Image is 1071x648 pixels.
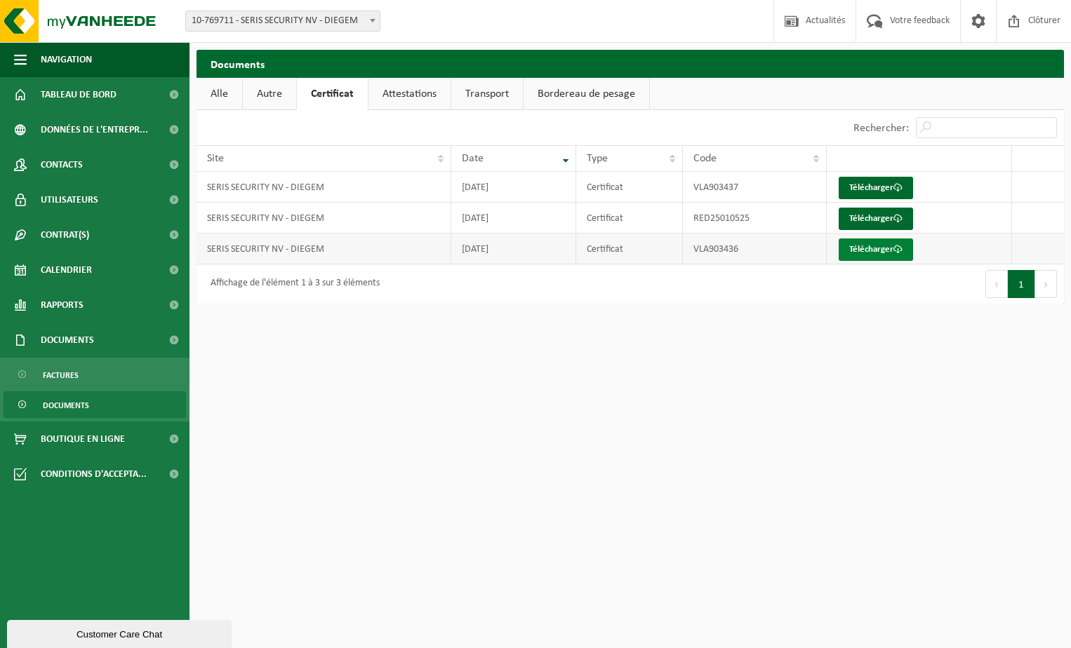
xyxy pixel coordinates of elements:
[1008,270,1035,298] button: 1
[451,203,576,234] td: [DATE]
[41,182,98,217] span: Utilisateurs
[451,172,576,203] td: [DATE]
[451,78,523,110] a: Transport
[41,147,83,182] span: Contacts
[853,123,909,134] label: Rechercher:
[43,392,89,419] span: Documents
[576,203,684,234] td: Certificat
[368,78,451,110] a: Attestations
[1035,270,1057,298] button: Next
[197,203,451,234] td: SERIS SECURITY NV - DIEGEM
[243,78,296,110] a: Autre
[4,391,186,418] a: Documents
[197,234,451,264] td: SERIS SECURITY NV - DIEGEM
[839,208,913,230] a: Télécharger
[524,78,649,110] a: Bordereau de pesage
[683,234,827,264] td: VLA903436
[41,288,84,323] span: Rapports
[41,42,92,77] span: Navigation
[683,172,827,203] td: VLA903437
[985,270,1008,298] button: Previous
[683,203,827,234] td: RED25010525
[207,153,224,164] span: Site
[41,112,148,147] span: Données de l'entrepr...
[4,361,186,388] a: Factures
[43,362,79,389] span: Factures
[41,457,147,492] span: Conditions d'accepta...
[41,421,125,457] span: Boutique en ligne
[462,153,484,164] span: Date
[197,78,242,110] a: Alle
[451,234,576,264] td: [DATE]
[839,177,913,199] a: Télécharger
[41,323,94,358] span: Documents
[41,77,117,112] span: Tableau de bord
[41,252,92,288] span: Calendrier
[197,172,451,203] td: SERIS SECURITY NV - DIEGEM
[297,78,368,110] a: Certificat
[186,11,380,31] span: 10-769711 - SERIS SECURITY NV - DIEGEM
[41,217,89,252] span: Contrat(s)
[204,271,380,297] div: Affichage de l'élément 1 à 3 sur 3 éléments
[185,11,380,32] span: 10-769711 - SERIS SECURITY NV - DIEGEM
[693,153,717,164] span: Code
[587,153,608,164] span: Type
[839,238,913,261] a: Télécharger
[576,172,684,203] td: Certificat
[7,617,234,648] iframe: chat widget
[576,234,684,264] td: Certificat
[197,50,1064,77] h2: Documents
